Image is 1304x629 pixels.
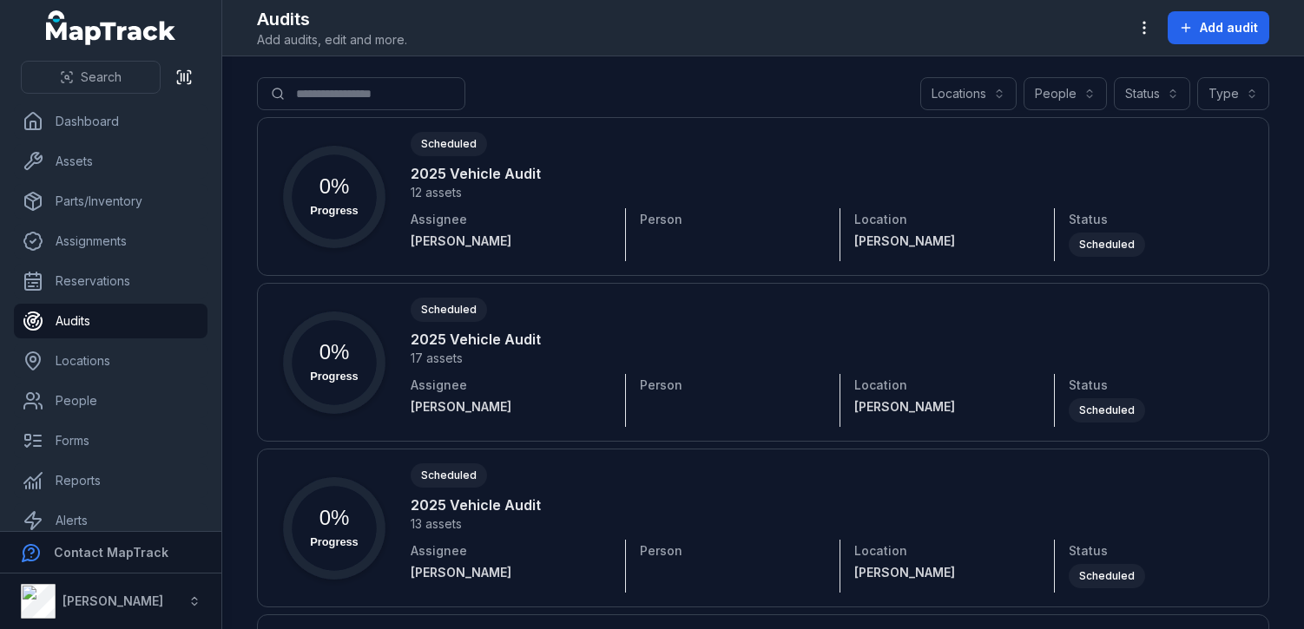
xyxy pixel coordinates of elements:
a: [PERSON_NAME] [854,398,1026,416]
span: [PERSON_NAME] [854,399,955,414]
a: MapTrack [46,10,176,45]
a: People [14,383,207,418]
span: Add audit [1200,19,1258,36]
span: Search [81,69,122,86]
div: Scheduled [1069,398,1145,423]
button: Add audit [1168,11,1269,44]
a: [PERSON_NAME] [411,564,611,581]
a: [PERSON_NAME] [411,398,611,416]
a: Reports [14,463,207,498]
a: [PERSON_NAME] [854,564,1026,581]
a: [PERSON_NAME] [854,233,1026,250]
button: Status [1114,77,1190,110]
strong: Contact MapTrack [54,545,168,560]
a: Assignments [14,224,207,259]
button: Type [1197,77,1269,110]
span: Add audits, edit and more. [257,31,407,49]
a: [PERSON_NAME] [411,233,611,250]
div: Scheduled [1069,233,1145,257]
button: Search [21,61,161,94]
a: Alerts [14,503,207,538]
a: Assets [14,144,207,179]
a: Locations [14,344,207,378]
a: Reservations [14,264,207,298]
span: [PERSON_NAME] [854,565,955,580]
a: Audits [14,304,207,338]
a: Dashboard [14,104,207,139]
div: Scheduled [1069,564,1145,588]
span: [PERSON_NAME] [854,233,955,248]
strong: [PERSON_NAME] [63,593,163,608]
h2: Audits [257,7,407,31]
a: Forms [14,423,207,458]
button: People [1024,77,1107,110]
a: Parts/Inventory [14,184,207,219]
